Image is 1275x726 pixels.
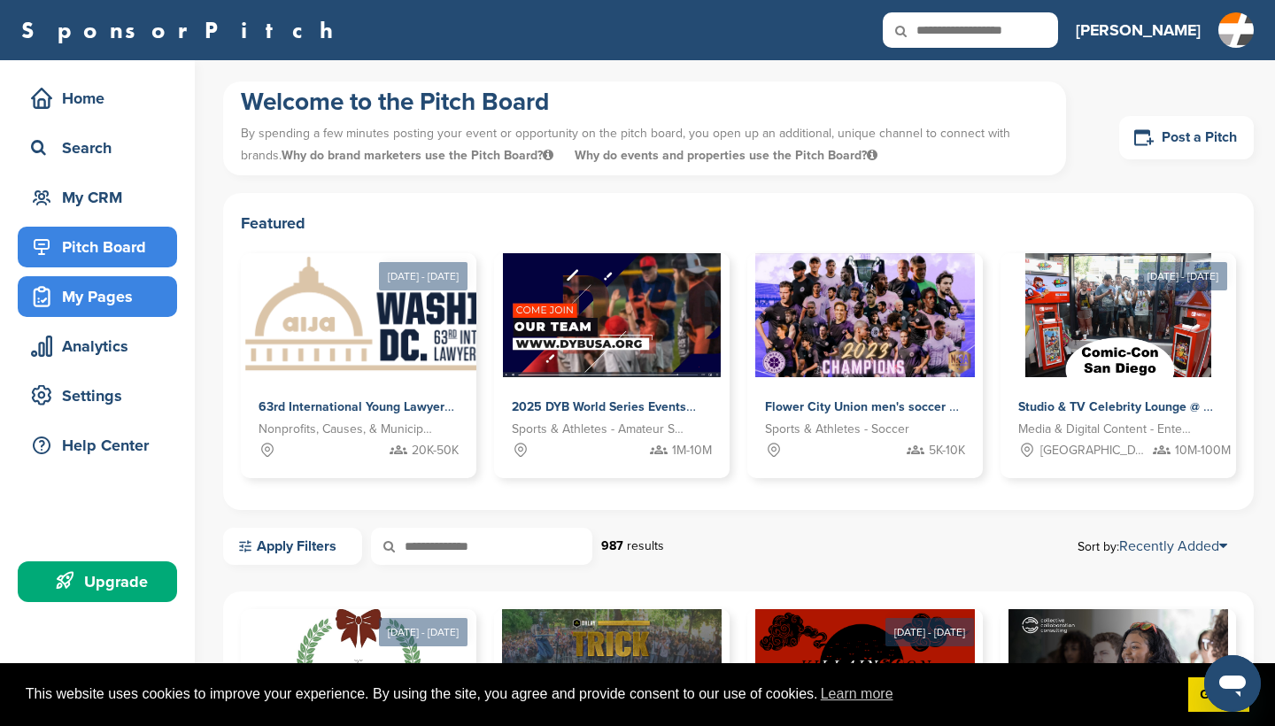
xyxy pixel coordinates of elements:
[18,227,177,267] a: Pitch Board
[27,231,177,263] div: Pitch Board
[1078,539,1227,553] span: Sort by:
[223,528,362,565] a: Apply Filters
[929,441,965,460] span: 5K-10K
[18,375,177,416] a: Settings
[765,420,909,439] span: Sports & Athletes - Soccer
[27,429,177,461] div: Help Center
[21,19,344,42] a: SponsorPitch
[494,253,730,478] a: Sponsorpitch & 2025 DYB World Series Events Sports & Athletes - Amateur Sports Leagues 1M-10M
[512,420,685,439] span: Sports & Athletes - Amateur Sports Leagues
[1204,655,1261,712] iframe: Button to launch messaging window
[282,148,557,163] span: Why do brand marketers use the Pitch Board?
[27,380,177,412] div: Settings
[755,253,976,377] img: Sponsorpitch &
[27,566,177,598] div: Upgrade
[672,441,712,460] span: 1M-10M
[575,148,877,163] span: Why do events and properties use the Pitch Board?
[512,399,686,414] span: 2025 DYB World Series Events
[26,681,1174,707] span: This website uses cookies to improve your experience. By using the site, you agree and provide co...
[601,538,623,553] strong: 987
[27,330,177,362] div: Analytics
[27,181,177,213] div: My CRM
[379,262,467,290] div: [DATE] - [DATE]
[1018,420,1192,439] span: Media & Digital Content - Entertainment
[627,538,664,553] span: results
[765,399,1151,414] span: Flower City Union men's soccer & Flower City 1872 women's soccer
[259,420,432,439] span: Nonprofits, Causes, & Municipalities - Professional Development
[503,253,722,377] img: Sponsorpitch &
[18,127,177,168] a: Search
[241,86,1048,118] h1: Welcome to the Pitch Board
[18,78,177,119] a: Home
[259,399,511,414] span: 63rd International Young Lawyers' Congress
[1139,262,1227,290] div: [DATE] - [DATE]
[241,225,476,478] a: [DATE] - [DATE] Sponsorpitch & 63rd International Young Lawyers' Congress Nonprofits, Causes, & M...
[1188,677,1249,713] a: dismiss cookie message
[18,326,177,367] a: Analytics
[747,253,983,478] a: Sponsorpitch & Flower City Union men's soccer & Flower City 1872 women's soccer Sports & Athletes...
[412,441,459,460] span: 20K-50K
[1119,116,1254,159] a: Post a Pitch
[1076,11,1201,50] a: [PERSON_NAME]
[18,561,177,602] a: Upgrade
[1001,225,1236,478] a: [DATE] - [DATE] Sponsorpitch & Studio & TV Celebrity Lounge @ Comic-Con [GEOGRAPHIC_DATA]. Over 3...
[1175,441,1231,460] span: 10M-100M
[1040,441,1148,460] span: [GEOGRAPHIC_DATA], [GEOGRAPHIC_DATA]
[885,618,974,646] div: [DATE] - [DATE]
[18,177,177,218] a: My CRM
[241,253,592,377] img: Sponsorpitch &
[18,425,177,466] a: Help Center
[18,276,177,317] a: My Pages
[241,118,1048,171] p: By spending a few minutes posting your event or opportunity on the pitch board, you open up an ad...
[27,82,177,114] div: Home
[1025,253,1211,377] img: Sponsorpitch &
[27,281,177,313] div: My Pages
[379,618,467,646] div: [DATE] - [DATE]
[241,211,1236,236] h2: Featured
[818,681,896,707] a: learn more about cookies
[1119,537,1227,555] a: Recently Added
[1076,18,1201,42] h3: [PERSON_NAME]
[27,132,177,164] div: Search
